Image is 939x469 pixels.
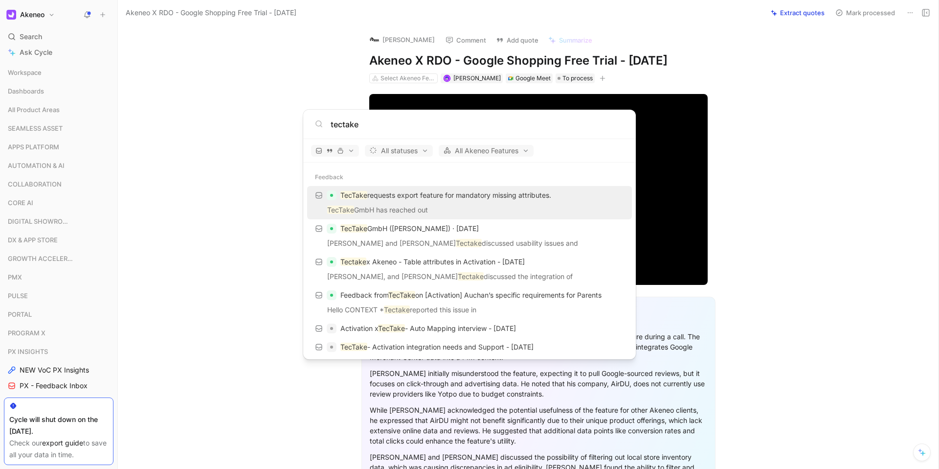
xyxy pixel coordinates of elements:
p: [PERSON_NAME] and [PERSON_NAME] discussed usability issues and [310,237,629,252]
a: Tectakex Akeneo - Table attributes in Activation - [DATE][PERSON_NAME], and [PERSON_NAME]Tectaked... [307,253,632,286]
p: [PERSON_NAME], and [PERSON_NAME] discussed the integration of [310,271,629,285]
mark: TecTake [340,343,367,351]
span: All Akeneo Features [443,145,529,157]
mark: Tectake [384,305,410,314]
mark: Tectake [458,272,484,281]
button: All Akeneo Features [439,145,534,157]
a: Activation xTecTake- Auto Mapping interview - [DATE] [307,319,632,338]
p: GmbH ([PERSON_NAME]) · [DATE] [340,223,479,234]
mark: TecTake [388,291,415,299]
a: TecTakerequests export feature for mandatory missing attributes.TecTakeGmbH has reached out [307,186,632,219]
a: TecTake([PERSON_NAME]) · [DATE] [307,356,632,375]
mark: TecTake [327,206,354,214]
a: Feedback fromTecTakeon [Activation] Auchan’s specific requirements for ParentsHello CONTEXT *Tect... [307,286,632,319]
button: All statuses [365,145,433,157]
p: Activation x - Auto Mapping interview - [DATE] [340,323,516,334]
mark: TecTake [378,324,405,332]
p: requests export feature for mandatory missing attributes. [340,189,551,201]
mark: TecTake [340,191,367,199]
p: Hello CONTEXT * reported this issue in [310,304,629,319]
p: x Akeneo - Table attributes in Activation - [DATE] [340,256,525,268]
p: Feedback from on [Activation] Auchan’s specific requirements for Parents [340,289,602,301]
mark: Tectake [456,239,482,247]
div: Feedback [303,168,636,186]
p: - Activation integration needs and Support - [DATE] [340,341,534,353]
mark: Tectake [340,258,366,266]
input: Type a command or search anything [331,118,624,130]
mark: TecTake [340,224,367,233]
span: All statuses [369,145,428,157]
a: TecTakeGmbH ([PERSON_NAME]) · [DATE][PERSON_NAME] and [PERSON_NAME]Tectakediscussed usability iss... [307,219,632,253]
a: TecTake- Activation integration needs and Support - [DATE] [307,338,632,356]
p: GmbH has reached out [310,204,629,219]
